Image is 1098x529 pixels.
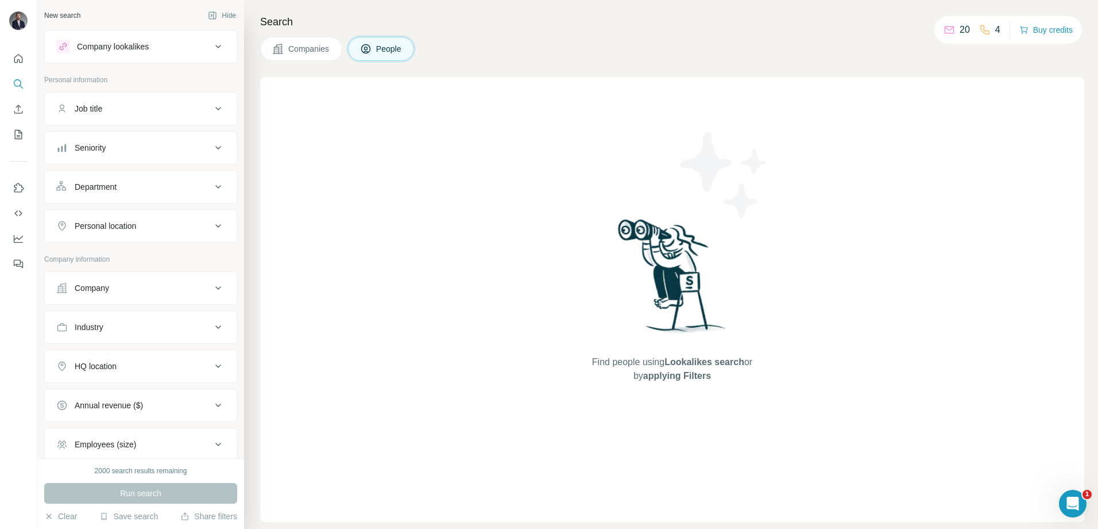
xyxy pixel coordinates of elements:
div: Industry [75,321,103,333]
button: Department [45,173,237,201]
iframe: Intercom live chat [1059,490,1087,517]
button: Feedback [9,254,28,274]
div: 2000 search results remaining [95,466,187,476]
div: Annual revenue ($) [75,400,143,411]
p: 4 [995,23,1000,37]
button: Industry [45,313,237,341]
button: Employees (size) [45,431,237,458]
button: Save search [99,511,158,522]
button: HQ location [45,352,237,380]
button: Clear [44,511,77,522]
div: Employees (size) [75,439,136,450]
img: Surfe Illustration - Woman searching with binoculars [613,216,732,344]
button: Company lookalikes [45,33,237,60]
button: Company [45,274,237,302]
p: Company information [44,254,237,264]
div: Personal location [75,220,136,232]
button: Use Surfe on LinkedIn [9,178,28,198]
h4: Search [260,14,1084,30]
span: People [376,43,403,55]
button: Quick start [9,48,28,69]
img: Avatar [9,11,28,30]
button: Personal location [45,212,237,240]
button: Seniority [45,134,237,162]
span: 1 [1082,490,1092,499]
p: 20 [960,23,970,37]
div: Company lookalikes [77,41,149,52]
div: Company [75,282,109,294]
div: Seniority [75,142,106,154]
div: Department [75,181,117,193]
button: Enrich CSV [9,99,28,120]
span: Companies [288,43,330,55]
button: My lists [9,124,28,145]
p: Personal information [44,75,237,85]
span: Find people using or by [580,355,764,383]
button: Buy credits [1019,22,1073,38]
button: Annual revenue ($) [45,392,237,419]
div: Job title [75,103,102,114]
button: Search [9,74,28,94]
span: Lookalikes search [664,357,744,367]
button: Job title [45,95,237,122]
div: HQ location [75,361,117,372]
button: Share filters [180,511,237,522]
div: New search [44,10,80,21]
img: Surfe Illustration - Stars [672,123,776,227]
button: Hide [200,7,244,24]
button: Use Surfe API [9,203,28,224]
span: applying Filters [643,371,711,381]
button: Dashboard [9,228,28,249]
